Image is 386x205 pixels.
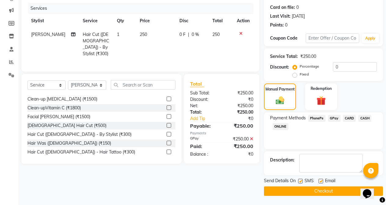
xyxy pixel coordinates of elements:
[222,90,258,96] div: ₹250.00
[190,131,253,136] div: Payments
[111,80,175,90] input: Search or Scan
[273,96,287,105] img: _cash.svg
[325,178,335,185] span: Email
[27,131,132,138] div: Hair Cut ([DEMOGRAPHIC_DATA]) - By Stylist (₹300)
[186,90,222,96] div: Sub Total:
[264,186,383,196] button: Checkout
[222,143,258,150] div: ₹250.00
[27,14,79,28] th: Stylist
[186,109,222,115] div: Total:
[222,122,258,129] div: ₹250.00
[209,14,233,28] th: Total
[270,115,306,121] span: Payment Methods
[117,32,119,37] span: 1
[360,181,380,199] iframe: chat widget
[222,96,258,103] div: ₹0
[311,86,332,91] label: Redemption
[306,34,359,43] input: Enter Offer / Coupon Code
[27,149,135,155] div: Hair Cut ([DEMOGRAPHIC_DATA]) - Hair Tattoo (₹300)
[186,136,222,142] div: GPay
[186,115,228,122] a: Add Tip
[79,14,113,28] th: Service
[270,53,298,60] div: Service Total:
[186,143,222,150] div: Paid:
[300,72,309,77] label: Fixed
[222,109,258,115] div: ₹250.00
[179,31,186,38] span: 0 F
[270,4,295,11] div: Card on file:
[305,178,314,185] span: SMS
[192,31,199,38] span: 0 %
[27,96,97,102] div: Clean-up [MEDICAL_DATA] (₹1500)
[136,14,176,28] th: Price
[140,32,147,37] span: 250
[358,115,371,122] span: CASH
[270,35,306,41] div: Coupon Code
[228,115,258,122] div: ₹0
[270,64,289,70] div: Discount:
[186,151,222,157] div: Balance :
[31,32,65,37] span: [PERSON_NAME]
[186,96,222,103] div: Discount:
[222,103,258,109] div: ₹250.00
[300,53,316,60] div: ₹250.00
[176,14,209,28] th: Disc
[272,123,288,130] span: ONLINE
[190,81,204,87] span: Total
[265,87,295,92] label: Manual Payment
[186,103,222,109] div: Net:
[233,14,253,28] th: Action
[270,13,290,19] div: Last Visit:
[314,95,329,106] img: _gift.svg
[308,115,326,122] span: PhonePe
[300,64,319,69] label: Percentage
[27,114,90,120] div: Facial [PERSON_NAME] (₹1500)
[212,32,220,37] span: 250
[28,3,258,14] div: Services
[83,32,109,56] span: Hair Cut ([DEMOGRAPHIC_DATA]) - By Stylist (₹300)
[27,140,111,147] div: Hair Was ([DEMOGRAPHIC_DATA]) (₹150)
[328,115,341,122] span: GPay
[222,151,258,157] div: ₹0
[264,178,296,185] span: Send Details On
[343,115,356,122] span: CARD
[362,34,379,43] button: Apply
[188,31,189,38] span: |
[270,22,284,28] div: Points:
[270,157,294,163] div: Description:
[296,4,299,11] div: 0
[113,14,136,28] th: Qty
[186,122,222,129] div: Payable:
[285,22,287,28] div: 0
[27,122,106,129] div: [DEMOGRAPHIC_DATA] Hair Cut (₹500)
[27,105,81,111] div: Clean-upVitamin C (₹1800)
[222,136,258,142] div: ₹250.00
[292,13,305,19] div: [DATE]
